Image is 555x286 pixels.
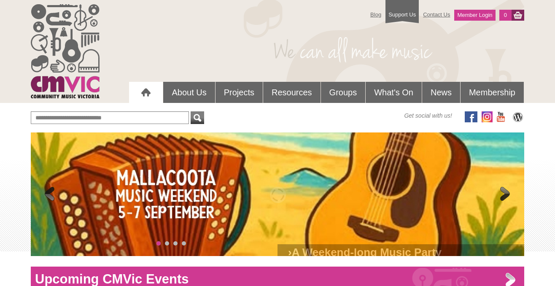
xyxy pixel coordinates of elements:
img: CMVic Blog [512,111,524,122]
img: cmvic_logo.png [31,4,100,98]
a: Projects [216,82,263,103]
a: What's On [366,82,422,103]
a: A Weekend-long Music Party [292,246,442,259]
a: About Us [163,82,215,103]
img: icon-instagram.png [482,111,493,122]
a: Membership [461,82,524,103]
a: Blog [366,7,385,22]
h2: › [286,248,516,261]
a: Member Login [454,10,495,21]
a: News [422,82,460,103]
a: 0 [499,10,512,21]
span: Get social with us! [404,111,452,120]
a: Resources [263,82,321,103]
a: Groups [321,82,366,103]
a: Contact Us [419,7,454,22]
